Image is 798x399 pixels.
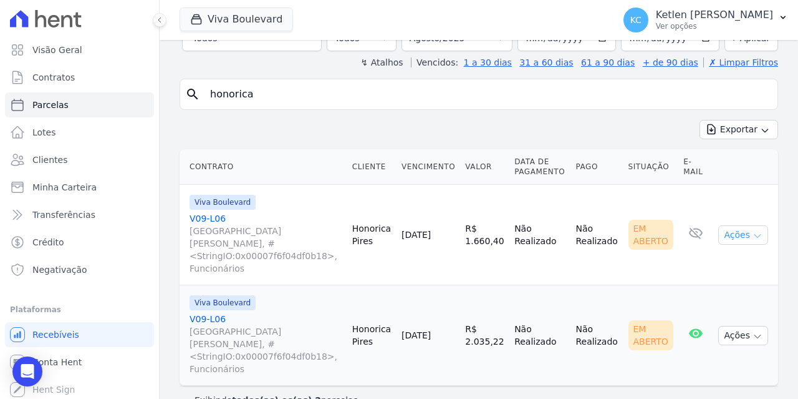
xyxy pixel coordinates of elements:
td: Não Realizado [570,185,623,285]
td: Não Realizado [509,285,570,386]
a: Parcelas [5,92,154,117]
span: KC [630,16,642,24]
span: Clientes [32,154,67,166]
th: Data de Pagamento [509,149,570,185]
span: Crédito [32,236,64,249]
a: V09-L06[GEOGRAPHIC_DATA][PERSON_NAME], #<StringIO:0x00007f6f04df0b18>, Funcionários [190,212,342,275]
th: Valor [460,149,509,185]
p: Ketlen [PERSON_NAME] [656,9,773,21]
button: Exportar [699,120,778,139]
a: Clientes [5,147,154,172]
td: R$ 1.660,40 [460,185,509,285]
a: Transferências [5,202,154,227]
span: Viva Boulevard [190,295,256,310]
input: Buscar por nome do lote ou do cliente [203,82,772,107]
a: [DATE] [401,330,431,340]
button: Viva Boulevard [180,7,293,31]
span: [GEOGRAPHIC_DATA][PERSON_NAME], #<StringIO:0x00007f6f04df0b18>, Funcionários [190,225,342,275]
span: Negativação [32,264,87,276]
span: Visão Geral [32,44,82,56]
button: Ações [718,225,768,245]
div: Em Aberto [628,220,674,250]
a: Crédito [5,230,154,255]
a: 1 a 30 dias [464,57,512,67]
a: + de 90 dias [643,57,698,67]
th: Situação [623,149,679,185]
a: Contratos [5,65,154,90]
span: [GEOGRAPHIC_DATA][PERSON_NAME], #<StringIO:0x00007f6f04df0b18>, Funcionários [190,325,342,375]
span: Conta Hent [32,356,82,368]
span: Transferências [32,209,95,221]
a: Negativação [5,257,154,282]
td: R$ 2.035,22 [460,285,509,386]
button: Ações [718,326,768,345]
td: Honorica Pires [347,185,397,285]
th: Contrato [180,149,347,185]
a: ✗ Limpar Filtros [703,57,778,67]
a: Conta Hent [5,350,154,375]
p: Ver opções [656,21,773,31]
i: search [185,87,200,102]
td: Honorica Pires [347,285,397,386]
span: Recebíveis [32,328,79,341]
button: KC Ketlen [PERSON_NAME] Ver opções [613,2,798,37]
a: Recebíveis [5,322,154,347]
a: Minha Carteira [5,175,154,200]
span: Contratos [32,71,75,84]
a: Lotes [5,120,154,145]
td: Não Realizado [570,285,623,386]
th: Vencimento [397,149,460,185]
div: Plataformas [10,302,149,317]
a: [DATE] [401,230,431,240]
span: Parcelas [32,99,69,111]
a: 31 a 60 dias [519,57,573,67]
span: Lotes [32,126,56,139]
th: Pago [570,149,623,185]
td: Não Realizado [509,185,570,285]
th: E-mail [678,149,713,185]
div: Open Intercom Messenger [12,357,42,387]
span: Viva Boulevard [190,195,256,210]
a: Visão Geral [5,37,154,62]
div: Em Aberto [628,320,674,350]
th: Cliente [347,149,397,185]
span: Minha Carteira [32,181,97,194]
label: Vencidos: [411,57,458,67]
a: 61 a 90 dias [581,57,635,67]
a: V09-L06[GEOGRAPHIC_DATA][PERSON_NAME], #<StringIO:0x00007f6f04df0b18>, Funcionários [190,313,342,375]
label: ↯ Atalhos [360,57,403,67]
